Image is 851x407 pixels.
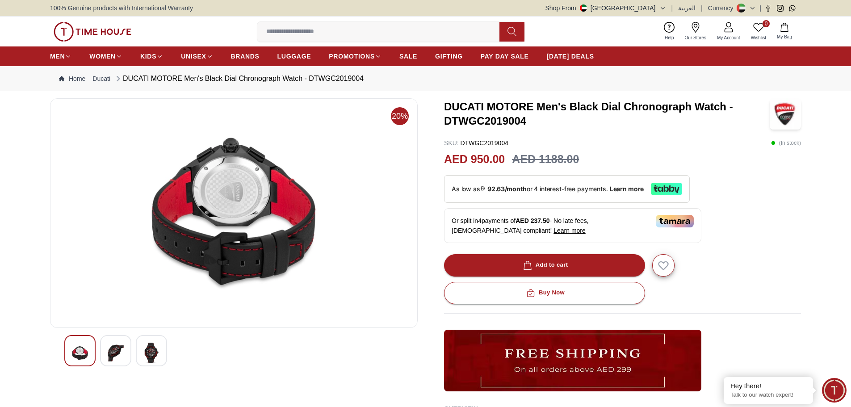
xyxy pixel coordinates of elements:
a: Whatsapp [789,5,796,12]
button: Add to cart [444,254,645,277]
img: ... [54,22,131,42]
h2: AED 950.00 [444,151,505,168]
img: DUCATI MOTORE Men's Black Dial Chronograph Watch - DTWGC2019004 [108,343,124,363]
p: ( In stock ) [771,138,801,147]
a: [DATE] DEALS [547,48,594,64]
span: | [759,4,761,13]
button: Buy Now [444,282,645,304]
div: DUCATI MOTORE Men's Black Dial Chronograph Watch - DTWGC2019004 [114,73,364,84]
span: | [701,4,703,13]
div: Buy Now [524,288,565,298]
button: Shop From[GEOGRAPHIC_DATA] [545,4,666,13]
div: Add to cart [521,260,568,270]
a: Instagram [777,5,784,12]
a: UNISEX [181,48,213,64]
a: Our Stores [679,20,712,43]
a: Facebook [765,5,771,12]
a: Home [59,74,85,83]
div: Chat Widget [822,378,847,403]
span: WOMEN [89,52,116,61]
img: Tamara [656,215,694,227]
a: KIDS [140,48,163,64]
img: DUCATI MOTORE Men's Black Dial Chronograph Watch - DTWGC2019004 [58,106,410,320]
span: PROMOTIONS [329,52,375,61]
span: My Bag [773,34,796,40]
a: MEN [50,48,71,64]
span: | [671,4,673,13]
a: PROMOTIONS [329,48,381,64]
a: Ducati [92,74,110,83]
span: My Account [713,34,744,41]
span: BRANDS [231,52,260,61]
span: AED 237.50 [516,217,549,224]
nav: Breadcrumb [50,66,801,91]
span: 100% Genuine products with International Warranty [50,4,193,13]
span: GIFTING [435,52,463,61]
span: KIDS [140,52,156,61]
h3: DUCATI MOTORE Men's Black Dial Chronograph Watch - DTWGC2019004 [444,100,770,128]
img: ... [444,330,701,391]
img: DUCATI MOTORE Men's Black Dial Chronograph Watch - DTWGC2019004 [770,98,801,130]
a: WOMEN [89,48,122,64]
span: 20% [391,107,409,125]
button: العربية [678,4,696,13]
span: Wishlist [747,34,770,41]
span: [DATE] DEALS [547,52,594,61]
span: Help [661,34,678,41]
img: United Arab Emirates [580,4,587,12]
a: SALE [399,48,417,64]
a: 0Wishlist [746,20,771,43]
span: LUGGAGE [277,52,311,61]
a: PAY DAY SALE [481,48,529,64]
span: SKU : [444,139,459,147]
span: 0 [763,20,770,27]
a: GIFTING [435,48,463,64]
img: DUCATI MOTORE Men's Black Dial Chronograph Watch - DTWGC2019004 [143,343,159,363]
span: Learn more [553,227,586,234]
p: Talk to our watch expert! [730,391,806,399]
a: BRANDS [231,48,260,64]
a: Help [659,20,679,43]
p: DTWGC2019004 [444,138,508,147]
h3: AED 1188.00 [512,151,579,168]
span: Our Stores [681,34,710,41]
img: DUCATI MOTORE Men's Black Dial Chronograph Watch - DTWGC2019004 [72,343,88,363]
span: UNISEX [181,52,206,61]
a: LUGGAGE [277,48,311,64]
span: PAY DAY SALE [481,52,529,61]
div: Currency [708,4,737,13]
span: MEN [50,52,65,61]
button: My Bag [771,21,797,42]
div: Hey there! [730,382,806,390]
span: SALE [399,52,417,61]
div: Or split in 4 payments of - No late fees, [DEMOGRAPHIC_DATA] compliant! [444,208,701,243]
